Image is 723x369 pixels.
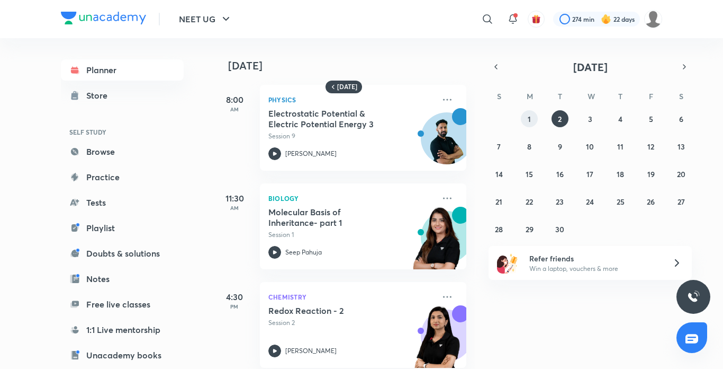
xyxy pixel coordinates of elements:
[529,253,659,264] h6: Refer friends
[268,192,435,205] p: Biology
[61,85,184,106] a: Store
[213,205,256,211] p: AM
[647,197,655,207] abbr: September 26, 2025
[677,142,685,152] abbr: September 13, 2025
[495,224,503,234] abbr: September 28, 2025
[558,91,562,101] abbr: Tuesday
[673,165,690,182] button: September 20, 2025
[555,224,564,234] abbr: September 30, 2025
[586,142,594,152] abbr: September 10, 2025
[61,59,184,81] a: Planner
[687,291,700,303] img: ttu
[503,59,677,74] button: [DATE]
[643,165,659,182] button: September 19, 2025
[552,138,568,155] button: September 9, 2025
[61,319,184,340] a: 1:1 Live mentorship
[491,221,508,238] button: September 28, 2025
[586,169,593,179] abbr: September 17, 2025
[558,114,562,124] abbr: September 2, 2025
[268,318,435,328] p: Session 2
[647,169,655,179] abbr: September 19, 2025
[61,12,146,24] img: Company Logo
[649,91,653,101] abbr: Friday
[86,89,114,102] div: Store
[617,169,624,179] abbr: September 18, 2025
[213,106,256,112] p: AM
[497,91,501,101] abbr: Sunday
[529,264,659,274] p: Win a laptop, vouchers & more
[677,169,685,179] abbr: September 20, 2025
[268,230,435,240] p: Session 1
[582,193,599,210] button: September 24, 2025
[673,193,690,210] button: September 27, 2025
[213,303,256,310] p: PM
[213,192,256,205] h5: 11:30
[552,193,568,210] button: September 23, 2025
[527,91,533,101] abbr: Monday
[643,193,659,210] button: September 26, 2025
[61,192,184,213] a: Tests
[526,169,533,179] abbr: September 15, 2025
[285,248,322,257] p: Seep Pahuja
[617,142,623,152] abbr: September 11, 2025
[677,197,685,207] abbr: September 27, 2025
[612,110,629,127] button: September 4, 2025
[526,197,533,207] abbr: September 22, 2025
[617,197,625,207] abbr: September 25, 2025
[679,91,683,101] abbr: Saturday
[618,91,622,101] abbr: Thursday
[497,252,518,274] img: referral
[526,224,534,234] abbr: September 29, 2025
[61,12,146,27] a: Company Logo
[491,193,508,210] button: September 21, 2025
[521,165,538,182] button: September 15, 2025
[268,291,435,303] p: Chemistry
[497,142,501,152] abbr: September 7, 2025
[61,141,184,162] a: Browse
[491,138,508,155] button: September 7, 2025
[337,83,357,91] h6: [DATE]
[573,60,608,74] span: [DATE]
[643,110,659,127] button: September 5, 2025
[558,142,562,152] abbr: September 9, 2025
[644,10,662,28] img: Barsha Singh
[61,217,184,239] a: Playlist
[213,291,256,303] h5: 4:30
[556,169,564,179] abbr: September 16, 2025
[582,165,599,182] button: September 17, 2025
[552,165,568,182] button: September 16, 2025
[268,108,400,129] h5: Electrostatic Potential & Electric Potential Energy 3
[408,207,466,280] img: unacademy
[61,294,184,315] a: Free live classes
[618,114,622,124] abbr: September 4, 2025
[61,268,184,289] a: Notes
[61,345,184,366] a: Unacademy books
[582,138,599,155] button: September 10, 2025
[521,221,538,238] button: September 29, 2025
[268,131,435,141] p: Session 9
[61,123,184,141] h6: SELF STUDY
[268,207,400,228] h5: Molecular Basis of Inheritance- part 1
[521,193,538,210] button: September 22, 2025
[285,149,337,159] p: [PERSON_NAME]
[285,346,337,356] p: [PERSON_NAME]
[673,138,690,155] button: September 13, 2025
[521,138,538,155] button: September 8, 2025
[647,142,654,152] abbr: September 12, 2025
[588,91,595,101] abbr: Wednesday
[612,193,629,210] button: September 25, 2025
[268,305,400,316] h5: Redox Reaction - 2
[552,110,568,127] button: September 2, 2025
[673,110,690,127] button: September 6, 2025
[588,114,592,124] abbr: September 3, 2025
[586,197,594,207] abbr: September 24, 2025
[228,59,477,72] h4: [DATE]
[612,138,629,155] button: September 11, 2025
[61,243,184,264] a: Doubts & solutions
[527,142,531,152] abbr: September 8, 2025
[556,197,564,207] abbr: September 23, 2025
[601,14,611,24] img: streak
[531,14,541,24] img: avatar
[582,110,599,127] button: September 3, 2025
[495,169,503,179] abbr: September 14, 2025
